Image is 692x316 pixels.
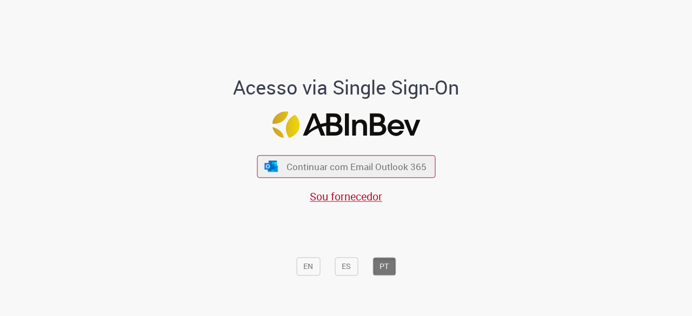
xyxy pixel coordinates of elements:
[272,111,420,138] img: Logo ABInBev
[310,189,382,204] a: Sou fornecedor
[296,258,320,276] button: EN
[335,258,358,276] button: ES
[196,77,496,99] h1: Acesso via Single Sign-On
[264,160,279,172] img: ícone Azure/Microsoft 360
[287,160,427,173] span: Continuar com Email Outlook 365
[257,156,435,178] button: ícone Azure/Microsoft 360 Continuar com Email Outlook 365
[372,258,396,276] button: PT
